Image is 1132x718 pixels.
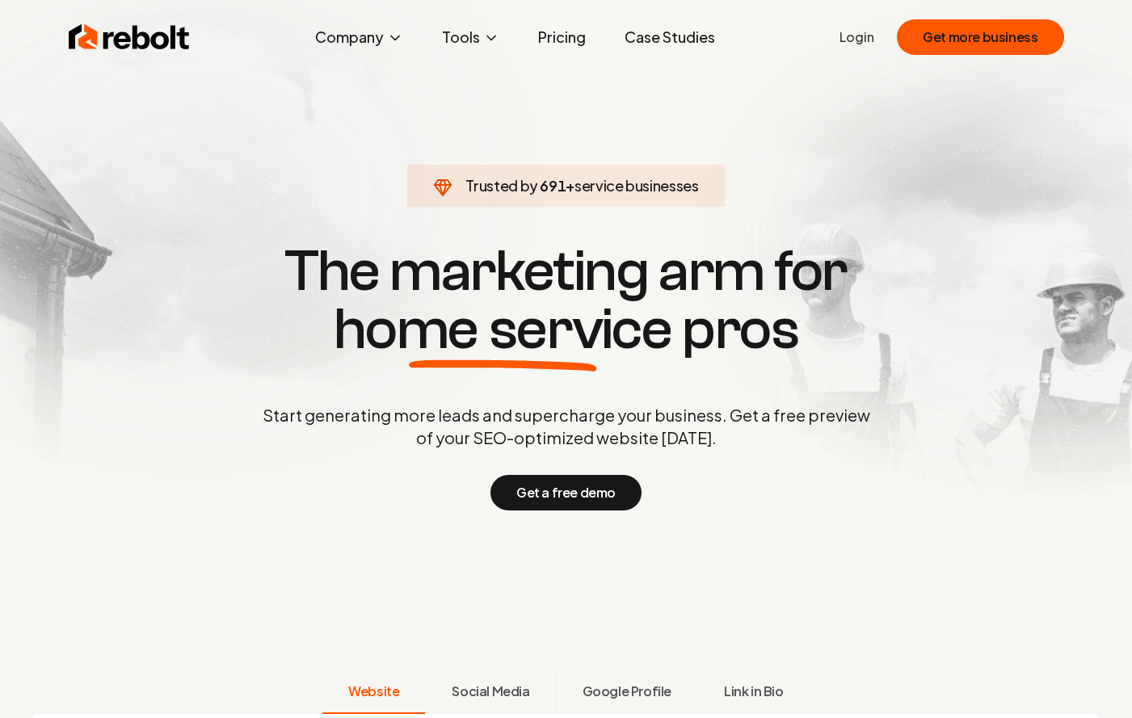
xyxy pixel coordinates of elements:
h1: The marketing arm for pros [179,242,954,359]
button: Google Profile [556,672,697,714]
button: Tools [429,21,512,53]
span: Trusted by [465,176,537,195]
p: Start generating more leads and supercharge your business. Get a free preview of your SEO-optimiz... [259,404,873,449]
img: Rebolt Logo [69,21,190,53]
span: Social Media [452,682,529,701]
span: Link in Bio [724,682,784,701]
span: Google Profile [583,682,671,701]
span: 691 [540,174,566,197]
span: home service [334,300,672,359]
button: Get more business [897,19,1063,55]
span: Website [348,682,399,701]
button: Social Media [425,672,555,714]
a: Pricing [525,21,599,53]
a: Login [840,27,874,47]
button: Website [322,672,425,714]
a: Case Studies [612,21,728,53]
span: + [566,176,574,195]
button: Link in Bio [697,672,810,714]
span: service businesses [574,176,699,195]
button: Company [302,21,416,53]
button: Get a free demo [490,475,642,510]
